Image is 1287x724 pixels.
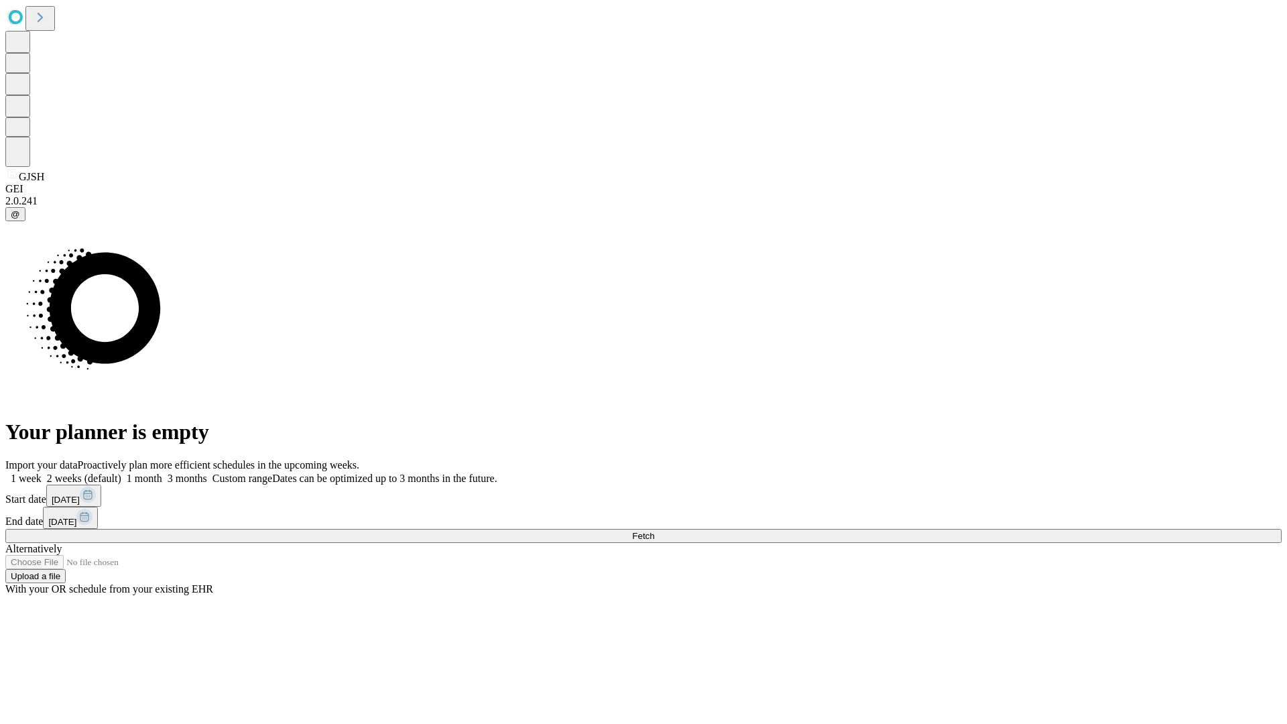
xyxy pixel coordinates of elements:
h1: Your planner is empty [5,420,1282,444]
div: Start date [5,485,1282,507]
span: With your OR schedule from your existing EHR [5,583,213,595]
div: End date [5,507,1282,529]
button: Upload a file [5,569,66,583]
div: GEI [5,183,1282,195]
span: GJSH [19,171,44,182]
button: [DATE] [43,507,98,529]
span: 1 month [127,473,162,484]
button: Fetch [5,529,1282,543]
button: @ [5,207,25,221]
span: Proactively plan more efficient schedules in the upcoming weeks. [78,459,359,471]
span: Dates can be optimized up to 3 months in the future. [272,473,497,484]
button: [DATE] [46,485,101,507]
span: [DATE] [48,517,76,527]
span: [DATE] [52,495,80,505]
span: 1 week [11,473,42,484]
span: Custom range [212,473,272,484]
span: Fetch [632,531,654,541]
span: Import your data [5,459,78,471]
div: 2.0.241 [5,195,1282,207]
span: @ [11,209,20,219]
span: Alternatively [5,543,62,554]
span: 2 weeks (default) [47,473,121,484]
span: 3 months [168,473,207,484]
